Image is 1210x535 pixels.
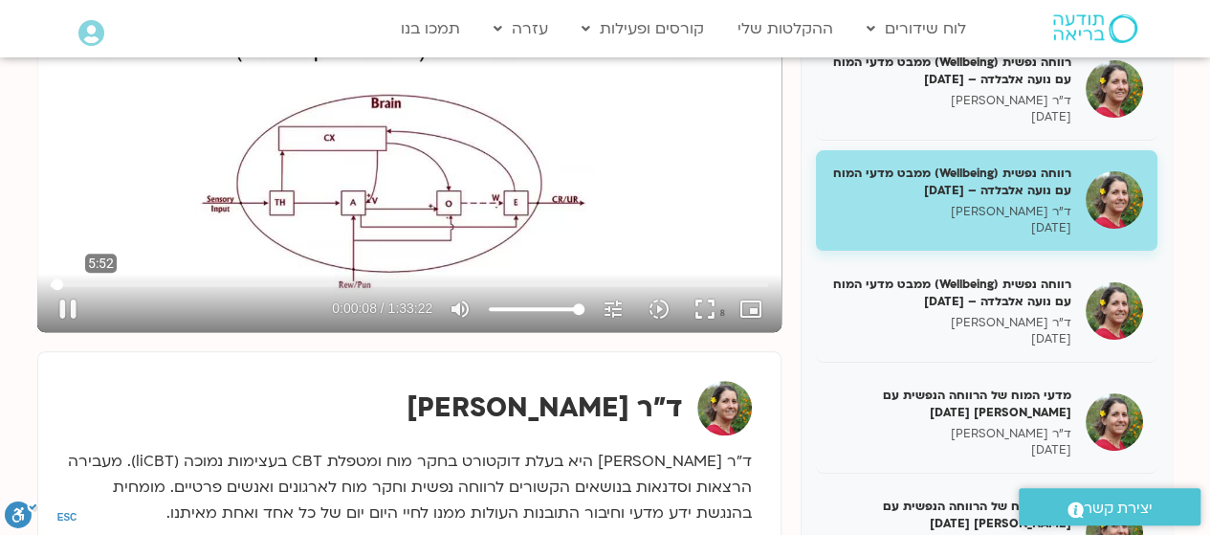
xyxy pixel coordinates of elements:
[572,11,714,47] a: קורסים ופעילות
[697,381,752,435] img: ד"ר נועה אלבלדה
[1084,496,1153,522] span: יצירת קשר
[830,204,1071,220] p: ד"ר [PERSON_NAME]
[1086,171,1143,229] img: רווחה נפשית (Wellbeing) ממבט מדעי המוח עם נועה אלבלדה – 14/02/25
[830,315,1071,331] p: ד"ר [PERSON_NAME]
[830,498,1071,532] h5: מדעי המוח של הרווחה הנפשית עם [PERSON_NAME] [DATE]
[391,11,470,47] a: תמכו בנו
[1019,488,1200,525] a: יצירת קשר
[857,11,976,47] a: לוח שידורים
[830,220,1071,236] p: [DATE]
[1086,282,1143,340] img: רווחה נפשית (Wellbeing) ממבט מדעי המוח עם נועה אלבלדה – 21/02/25
[830,165,1071,199] h5: רווחה נפשית (Wellbeing) ממבט מדעי המוח עם נועה אלבלדה – [DATE]
[830,276,1071,310] h5: רווחה נפשית (Wellbeing) ממבט מדעי המוח עם נועה אלבלדה – [DATE]
[1053,14,1137,43] img: תודעה בריאה
[830,442,1071,458] p: [DATE]
[728,11,843,47] a: ההקלטות שלי
[830,93,1071,109] p: ד"ר [PERSON_NAME]
[484,11,558,47] a: עזרה
[1086,60,1143,118] img: רווחה נפשית (Wellbeing) ממבט מדעי המוח עם נועה אלבלדה – 07/02/25
[830,109,1071,125] p: [DATE]
[67,449,752,526] p: ד״ר [PERSON_NAME] היא בעלת דוקטורט בחקר מוח ומטפלת CBT בעצימות נמוכה (liCBT). מעבירה הרצאות וסדנא...
[830,426,1071,442] p: ד"ר [PERSON_NAME]
[407,390,683,426] strong: ד"ר [PERSON_NAME]
[1086,393,1143,451] img: מדעי המוח של הרווחה הנפשית עם נועה אלבלדה 28/02/25
[830,387,1071,421] h5: מדעי המוח של הרווחה הנפשית עם [PERSON_NAME] [DATE]
[830,54,1071,88] h5: רווחה נפשית (Wellbeing) ממבט מדעי המוח עם נועה אלבלדה – [DATE]
[830,331,1071,347] p: [DATE]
